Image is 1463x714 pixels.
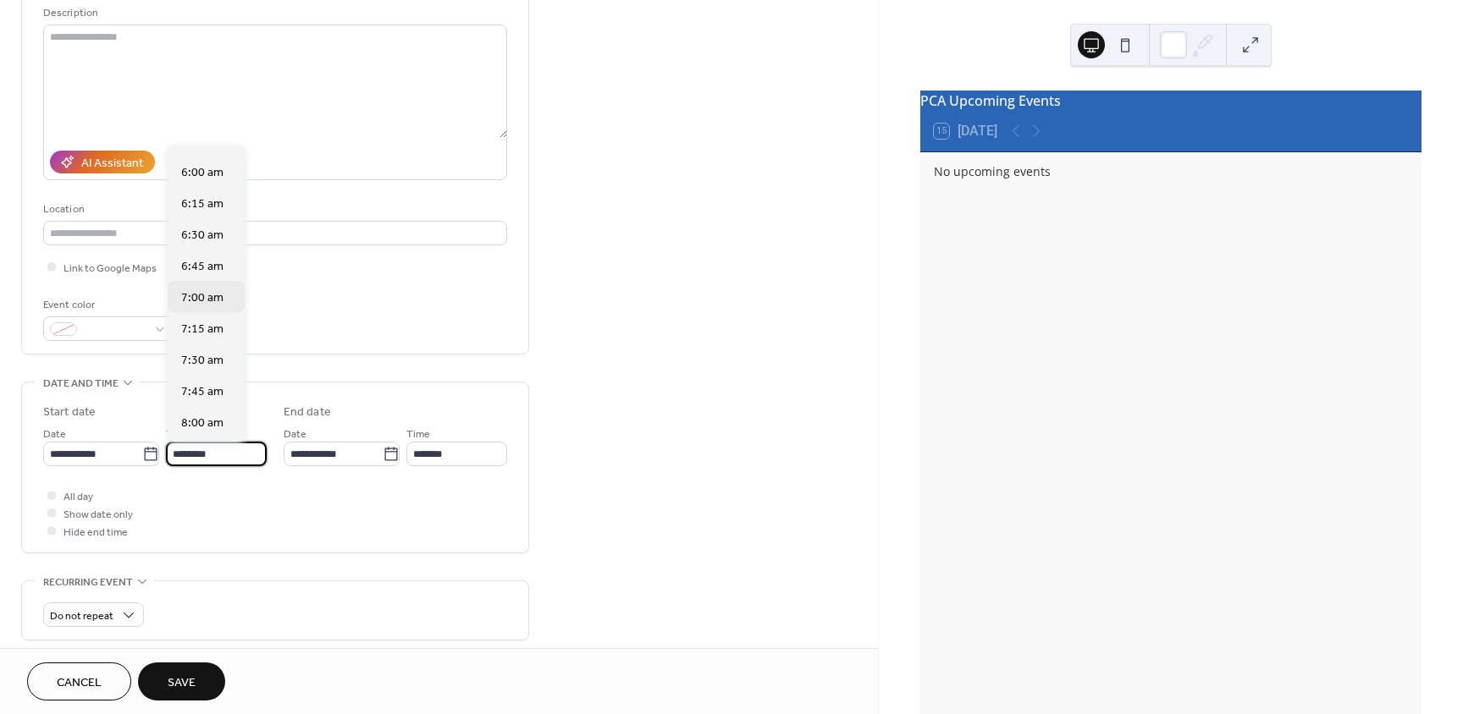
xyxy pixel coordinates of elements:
[43,375,119,393] span: Date and time
[43,426,66,443] span: Date
[43,404,96,421] div: Start date
[920,91,1422,111] div: PCA Upcoming Events
[181,258,224,276] span: 6:45 am
[166,426,190,443] span: Time
[63,260,157,277] span: Link to Google Maps
[181,383,224,401] span: 7:45 am
[181,321,224,338] span: 7:15 am
[181,164,224,182] span: 6:00 am
[63,506,133,524] span: Show date only
[43,296,170,314] div: Event color
[50,151,155,173] button: AI Assistant
[81,155,143,173] div: AI Assistant
[57,674,102,692] span: Cancel
[168,674,196,692] span: Save
[50,607,113,626] span: Do not repeat
[284,426,306,443] span: Date
[181,195,224,213] span: 6:15 am
[284,404,331,421] div: End date
[138,662,225,700] button: Save
[181,415,224,432] span: 8:00 am
[43,4,504,22] div: Description
[181,289,224,307] span: 7:00 am
[27,662,131,700] button: Cancel
[43,574,133,591] span: Recurring event
[181,352,224,370] span: 7:30 am
[63,524,128,541] span: Hide end time
[406,426,430,443] span: Time
[181,227,224,244] span: 6:30 am
[934,162,1408,180] div: No upcoming events
[43,200,504,218] div: Location
[63,488,93,506] span: All day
